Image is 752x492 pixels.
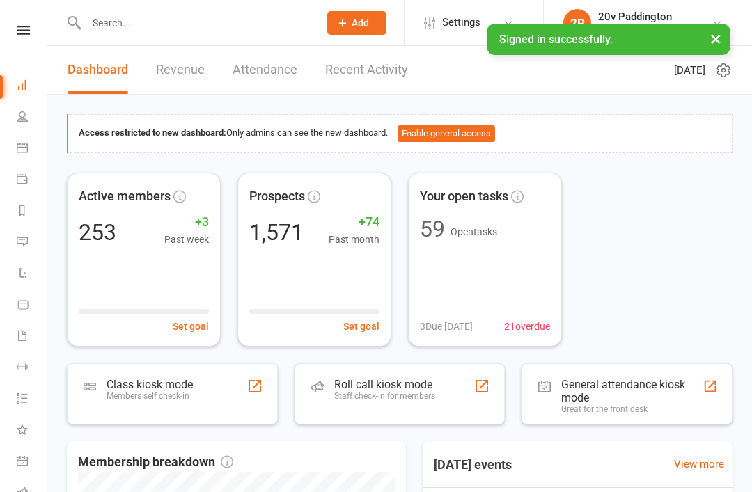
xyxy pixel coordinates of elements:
div: 1,571 [249,221,304,244]
button: Add [327,11,386,35]
div: 59 [420,218,445,240]
a: What's New [17,415,48,447]
a: Calendar [17,134,48,165]
a: People [17,102,48,134]
span: Past month [329,232,379,247]
a: Attendance [233,46,297,94]
button: × [703,24,728,54]
button: Enable general access [398,125,495,142]
div: 20v Paddington [598,23,672,35]
span: 3 Due [DATE] [420,319,473,334]
button: Set goal [343,319,379,334]
div: Roll call kiosk mode [334,378,435,391]
a: View more [674,456,724,473]
span: Open tasks [451,226,497,237]
a: Dashboard [68,46,128,94]
div: 2P [563,9,591,37]
span: 21 overdue [504,319,550,334]
a: Revenue [156,46,205,94]
div: General attendance kiosk mode [561,378,703,404]
span: +74 [329,212,379,232]
span: +3 [164,212,209,232]
div: Great for the front desk [561,404,703,414]
a: Payments [17,165,48,196]
h3: [DATE] events [423,452,523,477]
div: Only admins can see the new dashboard. [79,125,721,142]
span: Active members [79,187,171,207]
a: General attendance kiosk mode [17,447,48,478]
span: Add [352,17,369,29]
span: Your open tasks [420,187,508,207]
input: Search... [82,13,309,33]
span: Signed in successfully. [499,33,613,46]
div: Staff check-in for members [334,391,435,401]
a: Dashboard [17,71,48,102]
span: Membership breakdown [78,452,233,473]
span: Prospects [249,187,305,207]
button: Set goal [173,319,209,334]
div: 253 [79,221,116,244]
div: Members self check-in [107,391,193,401]
span: [DATE] [674,62,705,79]
a: Reports [17,196,48,228]
a: Recent Activity [325,46,408,94]
strong: Access restricted to new dashboard: [79,127,226,138]
a: Product Sales [17,290,48,322]
div: Class kiosk mode [107,378,193,391]
span: Settings [442,7,480,38]
div: 20v Paddington [598,10,672,23]
span: Past week [164,232,209,247]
